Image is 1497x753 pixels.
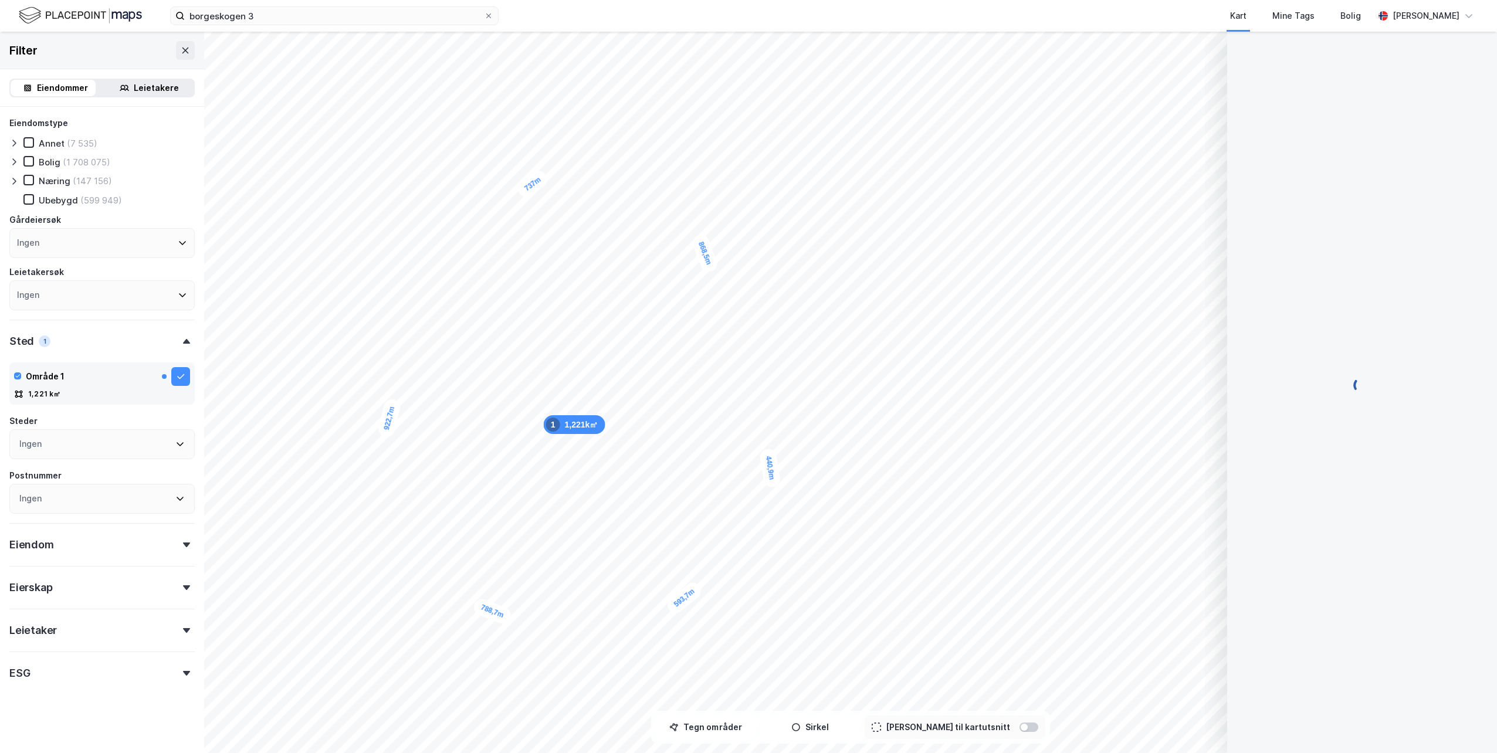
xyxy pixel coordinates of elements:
[80,195,122,206] div: (599 949)
[73,175,112,186] div: (147 156)
[515,168,551,200] div: Map marker
[39,138,65,149] div: Annet
[1393,9,1459,23] div: [PERSON_NAME]
[9,538,54,552] div: Eiendom
[19,437,42,451] div: Ingen
[1438,697,1497,753] iframe: Chat Widget
[67,138,97,149] div: (7 535)
[656,715,756,739] button: Tegn områder
[9,213,61,227] div: Gårdeiersøk
[1340,9,1361,23] div: Bolig
[1272,9,1315,23] div: Mine Tags
[134,81,179,95] div: Leietakere
[9,116,68,130] div: Eiendomstype
[1438,697,1497,753] div: Kontrollprogram for chat
[760,715,860,739] button: Sirkel
[664,579,704,616] div: Map marker
[19,5,142,26] img: logo.f888ab2527a4732fd821a326f86c7f29.svg
[9,623,57,637] div: Leietaker
[544,415,605,434] div: Map marker
[9,334,34,348] div: Sted
[377,398,402,439] div: Map marker
[39,195,78,206] div: Ubebygd
[1353,376,1371,395] img: spinner.a6d8c91a73a9ac5275cf975e30b51cfb.svg
[185,7,484,25] input: Søk på adresse, matrikkel, gårdeiere, leietakere eller personer
[759,448,781,488] div: Map marker
[9,41,38,60] div: Filter
[63,157,110,168] div: (1 708 075)
[9,265,64,279] div: Leietakersøk
[17,288,39,302] div: Ingen
[1230,9,1247,23] div: Kart
[9,581,52,595] div: Eierskap
[26,369,65,384] div: Område 1
[17,236,39,250] div: Ingen
[690,233,719,274] div: Map marker
[886,720,1010,734] div: [PERSON_NAME] til kartutsnitt
[472,597,513,626] div: Map marker
[9,666,30,680] div: ESG
[39,175,70,186] div: Næring
[19,491,42,506] div: Ingen
[546,418,560,432] div: 1
[28,389,61,399] div: 1,221 k㎡
[39,157,60,168] div: Bolig
[9,469,62,483] div: Postnummer
[39,335,50,347] div: 1
[9,414,38,428] div: Steder
[37,81,88,95] div: Eiendommer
